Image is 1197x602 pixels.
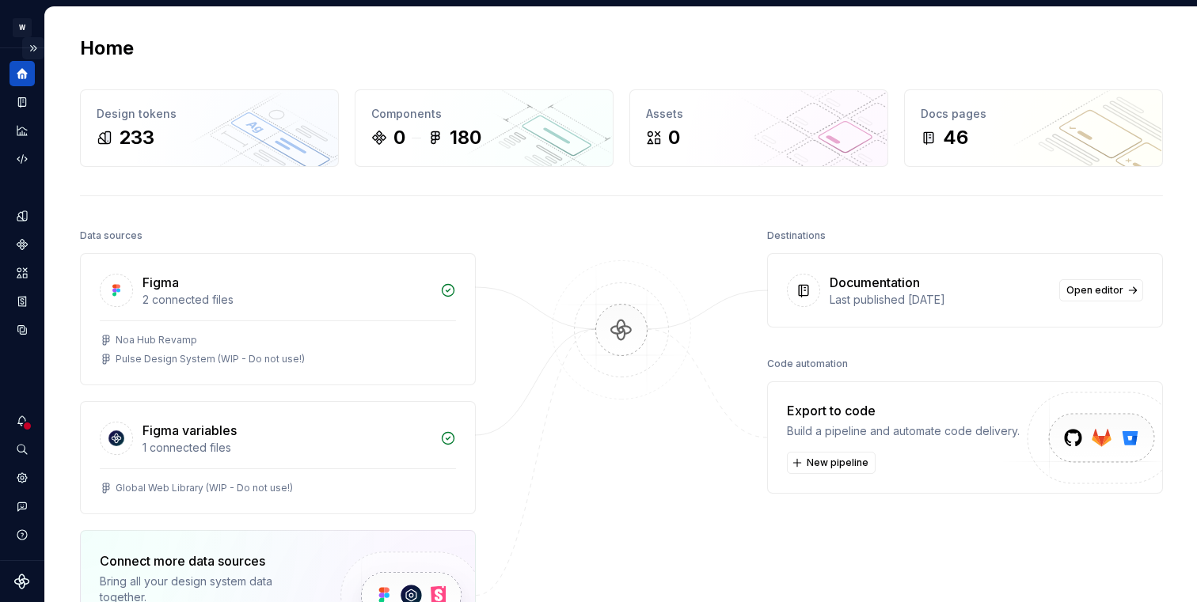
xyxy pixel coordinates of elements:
h2: Home [80,36,134,61]
button: Expand sidebar [22,37,44,59]
div: 0 [393,125,405,150]
a: Data sources [9,317,35,343]
a: Storybook stories [9,289,35,314]
a: Documentation [9,89,35,115]
div: Figma variables [142,421,237,440]
a: Assets0 [629,89,888,167]
a: Figma variables1 connected filesGlobal Web Library (WIP - Do not use!) [80,401,476,514]
a: Design tokens [9,203,35,229]
div: 180 [450,125,481,150]
button: New pipeline [787,452,876,474]
div: 0 [668,125,680,150]
button: Notifications [9,408,35,434]
div: Assets [646,106,872,122]
div: Design tokens [97,106,322,122]
div: 233 [119,125,154,150]
button: W [3,10,41,44]
span: New pipeline [807,456,868,469]
svg: Supernova Logo [14,574,30,589]
a: Assets [9,260,35,286]
div: 46 [943,125,968,150]
div: Documentation [830,273,920,292]
button: Contact support [9,494,35,519]
div: Export to code [787,401,1020,420]
a: Figma2 connected filesNoa Hub RevampPulse Design System (WIP - Do not use!) [80,253,476,385]
div: Figma [142,273,179,292]
div: Docs pages [921,106,1146,122]
div: Connect more data sources [100,551,313,570]
div: Build a pipeline and automate code delivery. [787,423,1020,439]
div: 2 connected files [142,292,431,308]
div: Data sources [80,225,142,247]
div: Components [371,106,597,122]
a: Docs pages46 [904,89,1163,167]
a: Design tokens233 [80,89,339,167]
div: W [13,18,32,37]
a: Home [9,61,35,86]
a: Analytics [9,118,35,143]
div: Last published [DATE] [830,292,1050,308]
a: Components0180 [355,89,614,167]
div: Pulse Design System (WIP - Do not use!) [116,353,305,365]
a: Components [9,232,35,257]
div: 1 connected files [142,440,431,456]
div: Global Web Library (WIP - Do not use!) [116,482,293,494]
a: Open editor [1059,279,1143,301]
a: Code automation [9,146,35,172]
a: Settings [9,465,35,490]
span: Open editor [1066,284,1123,297]
button: Search ⌘K [9,437,35,462]
div: Destinations [767,225,826,247]
div: Code automation [767,353,848,375]
div: Noa Hub Revamp [116,334,197,346]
